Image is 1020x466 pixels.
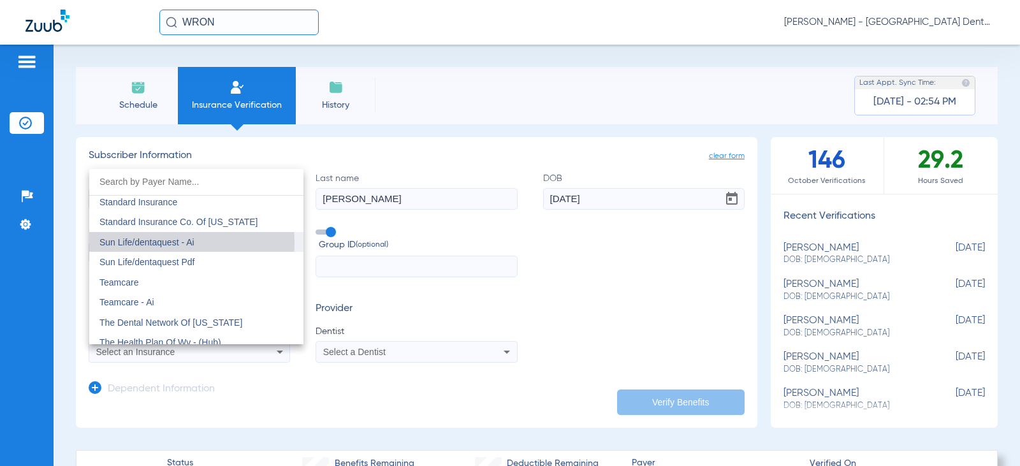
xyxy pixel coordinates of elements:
span: Sun Life/dentaquest Pdf [99,257,194,267]
span: Teamcare - Ai [99,297,154,307]
span: Standard Insurance Co. Of [US_STATE] [99,217,258,227]
span: Standard Insurance [99,197,177,207]
span: Sun Life/dentaquest - Ai [99,237,194,247]
span: The Health Plan Of Wv - (Hub) [99,337,221,347]
span: The Dental Network Of [US_STATE] [99,317,242,328]
span: Teamcare [99,277,138,288]
input: dropdown search [89,169,303,195]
